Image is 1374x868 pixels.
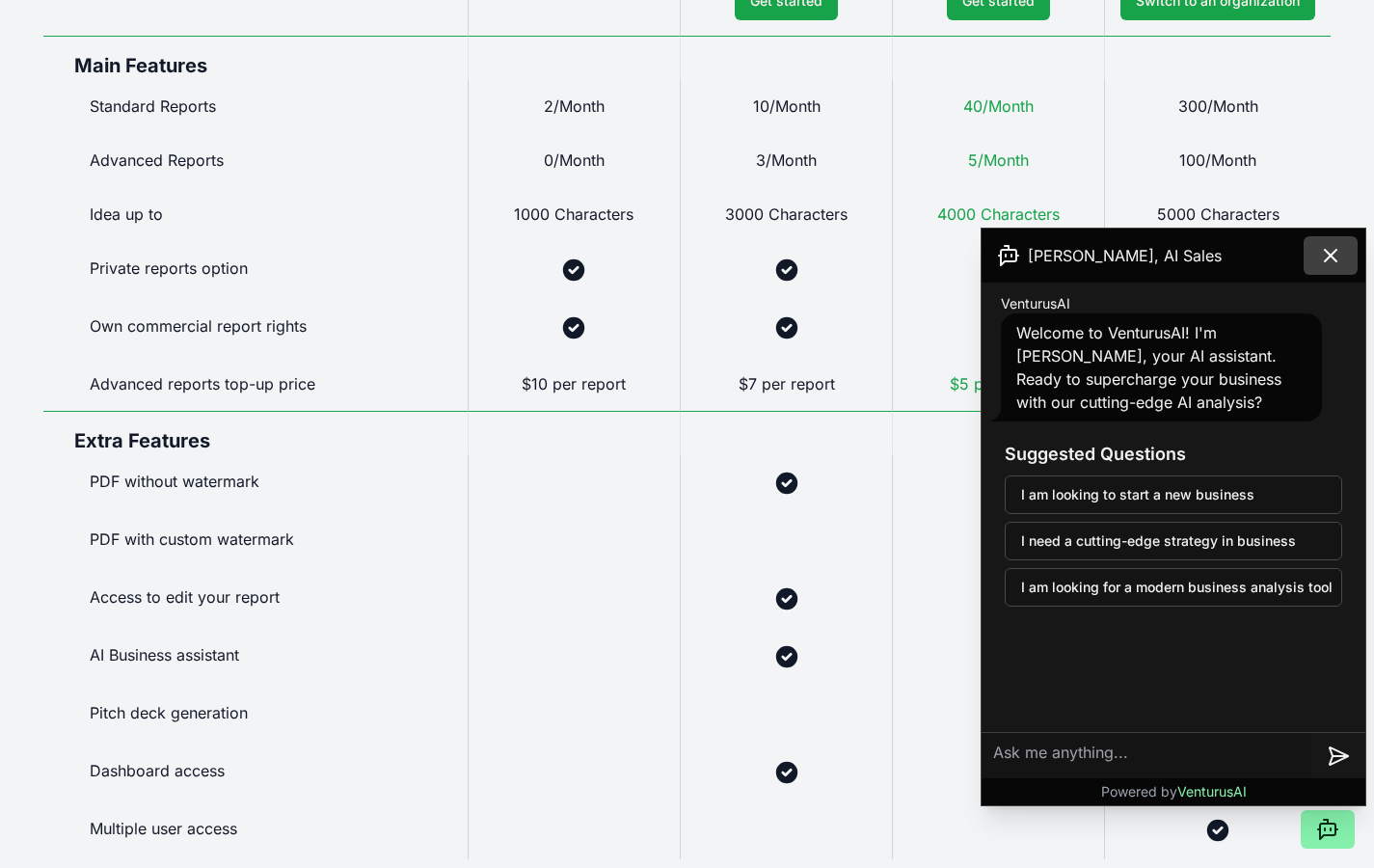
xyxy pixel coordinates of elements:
span: 4000 Characters [937,204,1060,224]
div: Multiple user access [43,801,468,859]
button: I am looking to start a new business [1005,475,1342,514]
span: 3/Month [756,150,817,170]
span: [PERSON_NAME], AI Sales [1028,244,1222,267]
div: PDF without watermark [43,454,468,512]
div: Advanced reports top-up price [43,357,468,411]
span: 1000 Characters [514,204,633,224]
div: Dashboard access [43,744,468,801]
div: Standard Reports [43,79,468,133]
span: 2/Month [544,96,605,116]
span: $7 per report [739,374,835,393]
div: AI Business assistant [43,628,468,686]
span: 3000 Characters [725,204,848,224]
div: PDF with custom watermark [43,512,468,570]
div: Extra Features [43,411,468,454]
button: I am looking for a modern business analysis tool [1005,568,1342,607]
span: $10 per report [522,374,626,393]
button: I need a cutting-edge strategy in business [1005,522,1342,560]
h3: Suggested Questions [1005,441,1342,468]
div: Private reports option [43,241,468,299]
p: Powered by [1101,782,1247,801]
span: VenturusAI [1177,783,1247,800]
div: Own commercial report rights [43,299,468,357]
div: Main Features [43,36,468,79]
span: 100/Month [1179,150,1256,170]
div: Pitch deck generation [43,686,468,744]
span: Welcome to VenturusAI! I'm [PERSON_NAME], your AI assistant. Ready to supercharge your business w... [1016,323,1281,412]
span: 10/Month [753,96,821,116]
span: 300/Month [1178,96,1258,116]
span: 5000 Characters [1157,204,1280,224]
span: 0/Month [544,150,605,170]
div: Access to edit your report [43,570,468,628]
span: VenturusAI [1001,294,1070,313]
div: Advanced Reports [43,133,468,187]
span: $5 per report [950,374,1047,393]
span: 40/Month [963,96,1034,116]
div: Idea up to [43,187,468,241]
span: 5/Month [968,150,1029,170]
